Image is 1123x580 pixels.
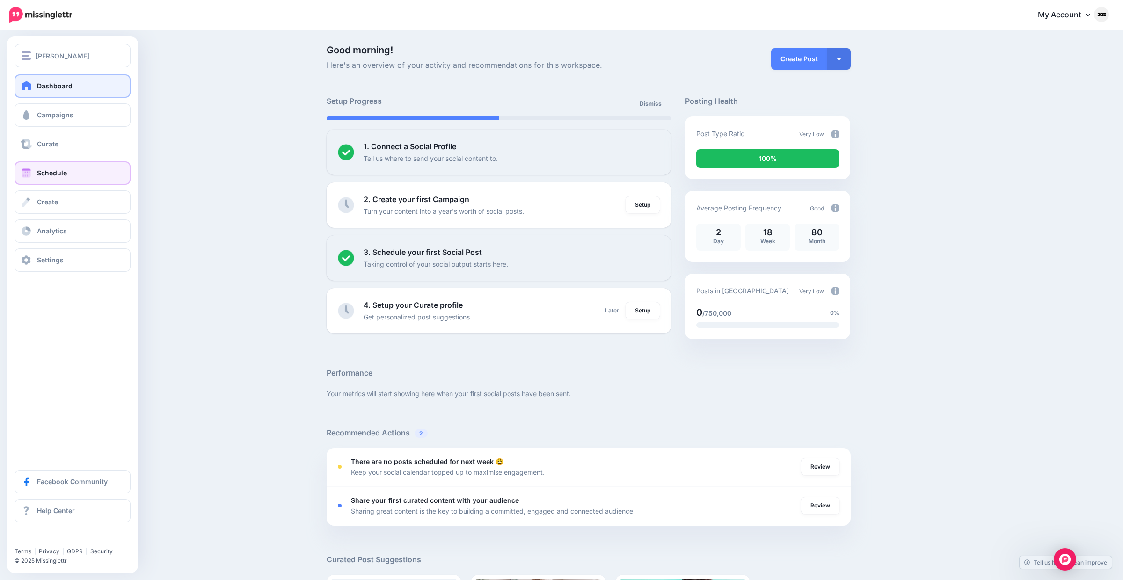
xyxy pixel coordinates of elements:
p: Turn your content into a year's worth of social posts. [364,206,524,217]
span: 2 [415,429,428,438]
a: Privacy [39,548,59,555]
b: 4. Setup your Curate profile [364,300,463,310]
a: Dismiss [634,95,667,112]
p: Your metrics will start showing here when your first social posts have been sent. [327,388,851,399]
img: info-circle-grey.png [831,287,839,295]
b: Share your first curated content with your audience [351,496,519,504]
span: Settings [37,256,64,264]
p: Keep your social calendar topped up to maximise engagement. [351,467,545,478]
b: 1. Connect a Social Profile [364,142,456,151]
b: 3. Schedule your first Social Post [364,247,482,257]
p: Post Type Ratio [696,128,744,139]
div: <div class='status-dot small red margin-right'></div>Error [338,465,342,469]
span: Week [760,238,775,245]
a: Help Center [15,499,131,522]
p: 80 [799,228,834,237]
p: Taking control of your social output starts here. [364,259,508,269]
div: <div class='status-dot small red margin-right'></div>Error [338,504,342,507]
img: clock-grey.png [338,197,354,213]
span: [PERSON_NAME] [36,51,89,61]
span: Good morning! [327,44,393,56]
span: Create [37,198,58,206]
span: Very Low [799,130,824,138]
a: My Account [1028,4,1109,27]
h5: Posting Health [685,95,850,107]
a: Create Post [771,48,827,70]
span: Campaigns [37,111,73,119]
div: Open Intercom Messenger [1054,548,1076,571]
a: Review [801,458,839,475]
p: 2 [701,228,736,237]
a: Settings [15,248,131,272]
img: menu.png [22,51,31,60]
p: Get personalized post suggestions. [364,312,472,322]
img: clock-grey.png [338,303,354,319]
span: 0% [830,308,839,318]
b: There are no posts scheduled for next week 😩 [351,457,503,465]
h5: Setup Progress [327,95,499,107]
span: Month [809,238,825,245]
a: Review [801,497,839,514]
div: 100% of your posts in the last 30 days were manually created (i.e. were not from Drip Campaigns o... [696,149,839,168]
a: Setup [626,302,660,319]
p: Posts in [GEOGRAPHIC_DATA] [696,285,789,296]
a: Setup [626,196,660,213]
a: Campaigns [15,103,131,127]
a: Analytics [15,219,131,243]
h5: Performance [327,367,851,379]
a: Dashboard [15,74,131,98]
span: /750,000 [702,309,731,317]
span: Help Center [37,507,75,515]
li: © 2025 Missinglettr [15,556,138,565]
p: Tell us where to send your social content to. [364,153,498,164]
a: Tell us how we can improve [1020,556,1112,569]
img: checked-circle.png [338,144,354,160]
iframe: Twitter Follow Button [15,534,87,544]
span: Analytics [37,227,67,235]
span: Dashboard [37,82,73,90]
p: Sharing great content is the key to building a committed, engaged and connected audience. [351,506,635,516]
img: info-circle-grey.png [831,204,839,212]
span: Schedule [37,169,67,177]
span: Facebook Community [37,478,108,486]
span: | [62,548,64,555]
h5: Curated Post Suggestions [327,554,851,565]
img: arrow-down-white.png [837,58,841,60]
a: Facebook Community [15,470,131,493]
p: Average Posting Frequency [696,203,781,213]
span: Day [713,238,724,245]
img: Missinglettr [9,7,72,23]
span: | [34,548,36,555]
b: 2. Create your first Campaign [364,195,469,204]
img: info-circle-grey.png [831,130,839,138]
a: Security [90,548,113,555]
span: 0 [696,307,702,318]
h5: Recommended Actions [327,427,851,439]
span: Here's an overview of your activity and recommendations for this workspace. [327,59,671,72]
span: | [86,548,88,555]
img: checked-circle.png [338,250,354,266]
a: Later [599,302,625,319]
span: Very Low [799,288,824,295]
button: [PERSON_NAME] [15,44,131,67]
a: Curate [15,132,131,156]
p: 18 [750,228,785,237]
a: GDPR [67,548,83,555]
a: Schedule [15,161,131,185]
a: Create [15,190,131,214]
span: Good [810,205,824,212]
span: Curate [37,140,58,148]
a: Terms [15,548,31,555]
